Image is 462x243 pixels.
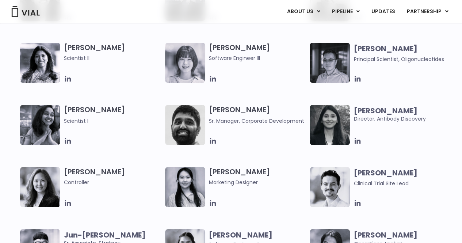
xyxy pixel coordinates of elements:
h3: [PERSON_NAME] [64,43,161,62]
img: Image of smiling man named Glenn [310,167,350,207]
img: Smiling man named Surya [165,105,205,145]
b: [PERSON_NAME] [354,230,417,240]
img: Headshot of smiling of smiling man named Wei-Sheng [310,43,350,83]
span: Sr. Manager, Corporate Development [209,117,304,125]
h3: [PERSON_NAME] [64,167,161,186]
span: Software Engineer III [209,54,306,62]
img: Image of woman named Ritu smiling [20,43,60,83]
img: Tina [165,43,205,83]
b: [PERSON_NAME] [354,43,417,54]
h3: [PERSON_NAME] [64,105,161,125]
img: Image of smiling woman named Aleina [20,167,60,207]
img: Vial Logo [11,6,40,17]
a: UPDATES [366,5,401,18]
a: ABOUT USMenu Toggle [281,5,326,18]
span: Controller [64,178,161,186]
img: Headshot of smiling woman named Sneha [20,105,60,145]
span: Scientist II [64,54,161,62]
span: Marketing Designer [209,178,306,186]
span: Clinical Trial Site Lead [354,180,408,187]
span: Scientist I [64,117,88,125]
span: Principal Scientist, Oligonucleotides [354,56,444,63]
img: Headshot of smiling woman named Swati [310,105,350,145]
b: [PERSON_NAME] [354,168,417,178]
b: Jun-[PERSON_NAME] [64,230,146,240]
h3: [PERSON_NAME] [209,167,306,186]
a: PARTNERSHIPMenu Toggle [401,5,454,18]
h3: [PERSON_NAME] [209,105,306,125]
a: PIPELINEMenu Toggle [326,5,365,18]
h3: [PERSON_NAME] [209,43,306,62]
img: Smiling woman named Yousun [165,167,205,207]
b: [PERSON_NAME] [354,106,417,116]
b: [PERSON_NAME] [209,230,272,240]
span: Director, Antibody Discovery [354,107,451,123]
